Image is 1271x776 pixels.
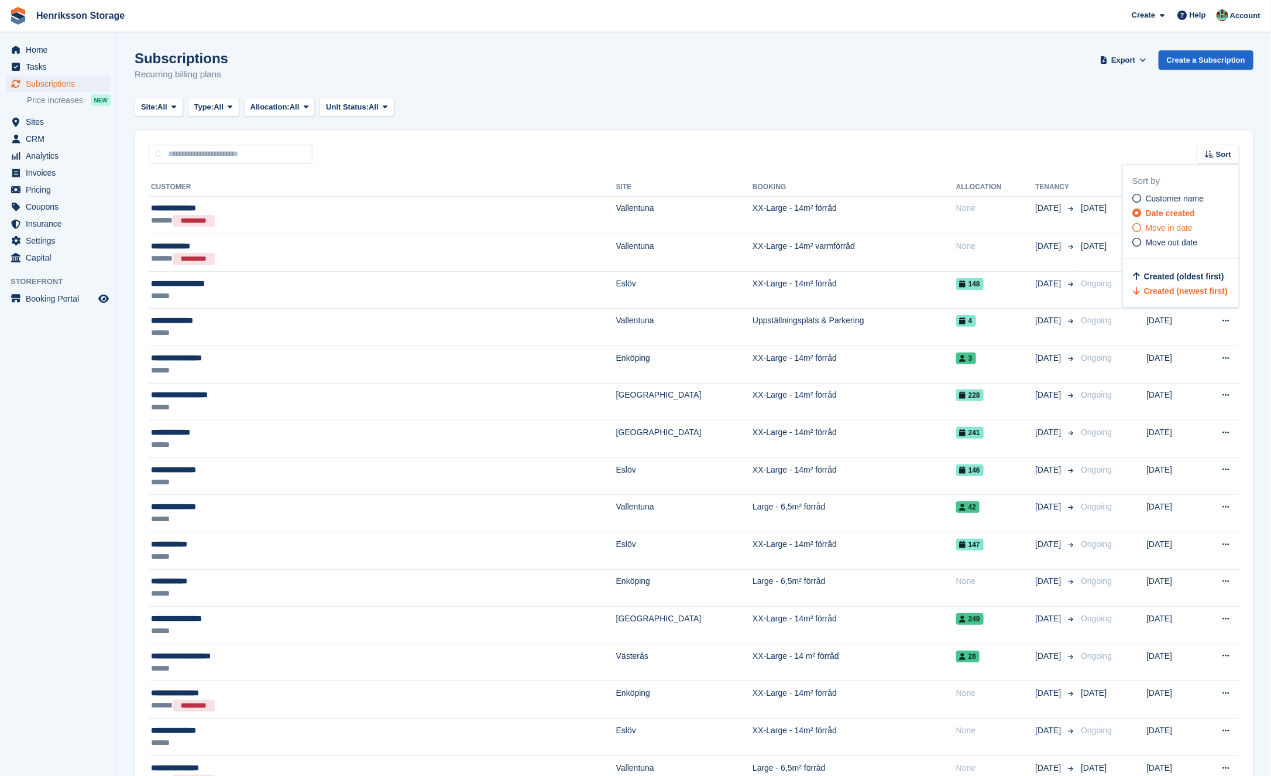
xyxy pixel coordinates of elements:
[1132,207,1239,220] a: Date created
[1146,532,1200,570] td: [DATE]
[26,59,96,75] span: Tasks
[27,95,83,106] span: Price increases
[6,233,111,249] a: menu
[26,233,96,249] span: Settings
[956,315,976,327] span: 4
[11,276,116,288] span: Storefront
[616,196,753,234] td: Vallentuna
[6,59,111,75] a: menu
[616,681,753,719] td: Enköping
[6,165,111,181] a: menu
[1146,719,1200,756] td: [DATE]
[1132,286,1228,296] a: Created (newest first)
[6,290,111,307] a: menu
[26,216,96,232] span: Insurance
[956,427,984,439] span: 241
[1081,539,1112,549] span: Ongoing
[1035,687,1063,699] span: [DATE]
[616,383,753,421] td: [GEOGRAPHIC_DATA]
[6,114,111,130] a: menu
[1035,575,1063,587] span: [DATE]
[194,101,214,113] span: Type:
[1132,9,1155,21] span: Create
[1035,762,1063,774] span: [DATE]
[1146,421,1200,458] td: [DATE]
[616,607,753,644] td: [GEOGRAPHIC_DATA]
[753,178,956,197] th: Booking
[1132,222,1239,234] a: Move in date
[956,353,976,364] span: 3
[6,76,111,92] a: menu
[956,575,1036,587] div: None
[616,421,753,458] td: [GEOGRAPHIC_DATA]
[753,495,956,532] td: Large - 6,5m² förråd
[6,216,111,232] a: menu
[1081,502,1112,511] span: Ongoing
[1146,457,1200,495] td: [DATE]
[753,457,956,495] td: XX-Large - 14m² förråd
[1081,465,1112,474] span: Ongoing
[1035,501,1063,513] span: [DATE]
[956,389,984,401] span: 228
[1159,50,1253,70] a: Create a Subscription
[188,98,239,117] button: Type: All
[616,457,753,495] td: Eslöv
[753,309,956,346] td: Uppställningsplats & Parkering
[753,383,956,421] td: XX-Large - 14m² förråd
[26,182,96,198] span: Pricing
[157,101,167,113] span: All
[956,724,1036,737] div: None
[26,290,96,307] span: Booking Portal
[616,178,753,197] th: Site
[1081,353,1112,363] span: Ongoing
[1146,383,1200,421] td: [DATE]
[1081,614,1112,623] span: Ongoing
[244,98,315,117] button: Allocation: All
[135,98,183,117] button: Site: All
[616,495,753,532] td: Vallentuna
[753,532,956,570] td: XX-Large - 14m² förråd
[616,271,753,309] td: Eslöv
[753,681,956,719] td: XX-Large - 14m² förråd
[1146,681,1200,719] td: [DATE]
[753,644,956,681] td: XX-Large - 14 m² förråd
[753,569,956,607] td: Large - 6,5m² förråd
[250,101,290,113] span: Allocation:
[1081,688,1107,698] span: [DATE]
[1081,763,1107,772] span: [DATE]
[1035,650,1063,662] span: [DATE]
[27,94,111,107] a: Price increases NEW
[1035,178,1076,197] th: Tenancy
[1132,237,1239,249] a: Move out date
[1146,495,1200,532] td: [DATE]
[753,271,956,309] td: XX-Large - 14m² förråd
[1144,272,1224,281] span: Created (oldest first)
[956,240,1036,252] div: None
[1035,240,1063,252] span: [DATE]
[6,148,111,164] a: menu
[1132,272,1224,281] a: Created (oldest first)
[26,76,96,92] span: Subscriptions
[26,131,96,147] span: CRM
[1146,208,1195,218] span: Date created
[26,199,96,215] span: Coupons
[956,613,984,625] span: 249
[956,464,984,476] span: 146
[616,532,753,570] td: Eslöv
[26,249,96,266] span: Capital
[1144,286,1228,296] span: Created (newest first)
[1146,309,1200,346] td: [DATE]
[956,202,1036,214] div: None
[26,114,96,130] span: Sites
[1217,9,1228,21] img: Isak Martinelle
[1081,203,1107,213] span: [DATE]
[1146,194,1204,203] span: Customer name
[1081,390,1112,399] span: Ongoing
[1098,50,1149,70] button: Export
[1035,426,1063,439] span: [DATE]
[6,131,111,147] a: menu
[1035,613,1063,625] span: [DATE]
[1035,724,1063,737] span: [DATE]
[1081,428,1112,437] span: Ongoing
[956,178,1036,197] th: Allocation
